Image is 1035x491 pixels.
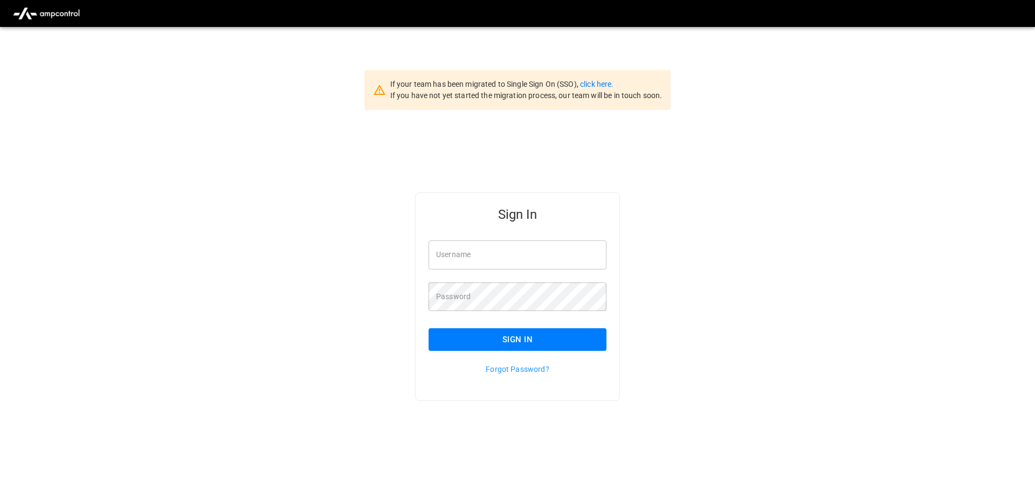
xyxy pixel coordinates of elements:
[429,364,606,375] p: Forgot Password?
[429,328,606,351] button: Sign In
[390,80,580,88] span: If your team has been migrated to Single Sign On (SSO),
[9,3,84,24] img: ampcontrol.io logo
[429,206,606,223] h5: Sign In
[390,91,663,100] span: If you have not yet started the migration process, our team will be in touch soon.
[580,80,613,88] a: click here.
